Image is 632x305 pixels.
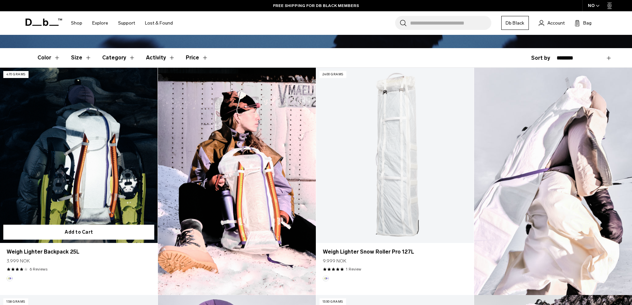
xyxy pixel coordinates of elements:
[323,248,467,256] a: Weigh Lighter Snow Roller Pro 127L
[158,68,316,295] img: Content block image
[186,48,208,67] button: Toggle Price
[575,19,592,27] button: Bag
[102,48,135,67] button: Toggle Filter
[316,68,474,243] a: Weigh Lighter Snow Roller Pro 127L
[118,11,135,35] a: Support
[539,19,565,27] a: Account
[71,48,92,67] button: Toggle Filter
[7,275,13,281] button: Aurora
[7,248,151,256] a: Weigh Lighter Backpack 25L
[583,20,592,27] span: Bag
[346,266,361,272] a: 1 reviews
[273,3,359,9] a: FREE SHIPPING FOR DB BLACK MEMBERS
[319,71,346,78] p: 2400 grams
[323,275,329,281] button: Aurora
[501,16,529,30] a: Db Black
[146,48,175,67] button: Toggle Filter
[30,266,47,272] a: 6 reviews
[145,11,173,35] a: Lost & Found
[66,11,178,35] nav: Main Navigation
[474,68,632,295] img: Content block image
[92,11,108,35] a: Explore
[71,11,82,35] a: Shop
[547,20,565,27] span: Account
[323,258,346,265] span: 9.999 NOK
[3,225,154,240] button: Add to Cart
[7,258,30,265] span: 3.999 NOK
[3,71,29,78] p: 470 grams
[37,48,60,67] button: Toggle Filter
